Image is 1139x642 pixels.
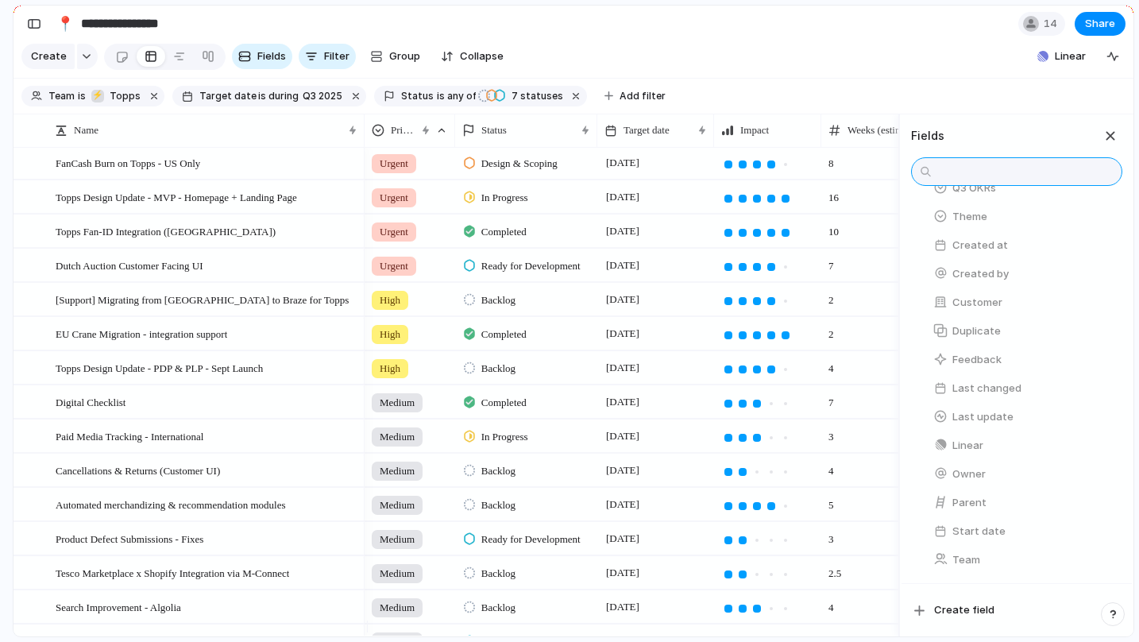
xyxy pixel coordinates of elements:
span: Fields [257,48,286,64]
button: Created at [927,233,1122,258]
span: Ready for Development [481,532,581,547]
span: FanCash Burn on Topps - US Only [56,153,200,172]
button: Fields [232,44,292,69]
span: Urgent [380,224,408,240]
span: 2.5 [822,557,940,582]
span: Medium [380,429,415,445]
span: [Support] Migrating from [GEOGRAPHIC_DATA] to Braze for Topps [56,290,349,308]
span: [DATE] [602,358,643,377]
span: Completed [481,224,527,240]
span: 8 [822,147,940,172]
span: Backlog [481,497,515,513]
button: is [75,87,89,105]
span: Search Improvement - Algolia [56,598,181,616]
span: 7 [822,249,940,274]
span: Target date [624,122,670,138]
span: Target date [199,89,257,103]
span: Paid Media Tracking - International [56,427,203,445]
button: Share [1075,12,1125,36]
span: Start date [952,524,1006,540]
span: In Progress [481,190,528,206]
span: Completed [481,327,527,342]
button: Q3 OKRs [927,176,1122,201]
span: Feedback [952,352,1002,368]
button: Last changed [927,376,1122,401]
span: Weeks (estimate) [847,122,919,138]
span: [DATE] [602,393,643,412]
button: isduring [257,87,301,105]
span: 3 [822,420,940,445]
span: 4 [822,454,940,479]
span: Linear [952,438,983,454]
span: 2 [822,284,940,308]
button: Filter [299,44,356,69]
span: Last changed [952,381,1021,396]
button: Created by [927,261,1122,287]
div: 📍 [56,13,74,34]
button: Collapse [434,44,510,69]
span: Urgent [380,156,408,172]
span: Topps Design Update - MVP - Homepage + Landing Page [56,188,297,206]
span: Urgent [380,190,408,206]
span: Status [401,89,434,103]
span: Linear [1055,48,1086,64]
span: Team [952,552,980,568]
span: Create [31,48,67,64]
span: Medium [380,395,415,411]
button: Linear [1031,44,1092,68]
div: ⚡ [91,90,104,102]
span: 4 [822,591,940,616]
span: 10 [822,215,940,240]
span: Share [1085,16,1115,32]
span: statuses [507,89,563,103]
span: 7 [822,386,940,411]
button: Create [21,44,75,69]
span: Backlog [481,566,515,582]
span: Parent [952,495,986,511]
span: Owner [952,466,986,482]
span: Medium [380,497,415,513]
span: Medium [380,463,415,479]
button: Feedback [927,347,1122,373]
span: [DATE] [602,563,643,582]
button: ⚡Topps [87,87,144,105]
span: [DATE] [602,222,643,241]
span: Created at [952,238,1008,253]
span: Medium [380,566,415,582]
span: Priority [391,122,415,138]
button: Last update [927,404,1122,430]
span: [DATE] [602,153,643,172]
span: Create field [934,602,994,618]
span: [DATE] [602,461,643,480]
h3: Fields [911,127,944,144]
span: Q3 OKRs [952,180,996,196]
span: Backlog [481,292,515,308]
span: Cancellations & Returns (Customer UI) [56,461,220,479]
span: [DATE] [602,188,643,207]
span: 7 [507,90,520,102]
span: Topps [110,89,141,103]
span: any of [445,89,476,103]
span: High [380,327,400,342]
button: Add filter [595,85,675,107]
button: isany of [434,87,479,105]
span: Topps Design Update - PDP & PLP - Sept Launch [56,358,263,377]
span: Digital Checklist [56,393,125,411]
span: Duplicate [952,323,1001,339]
span: Ready for Development [481,258,581,274]
button: Linear [927,433,1122,458]
span: Team [48,89,75,103]
span: Theme [952,209,987,225]
span: Backlog [481,463,515,479]
span: Q3 2025 [303,89,342,103]
span: Created by [952,266,1009,282]
span: Automated merchandizing & recommendation modules [56,495,286,513]
span: 2 [822,318,940,342]
span: is [437,89,445,103]
span: EU Crane Migration - integration support [56,324,227,342]
span: Add filter [620,89,666,103]
button: Group [362,44,428,69]
span: Collapse [460,48,504,64]
span: Backlog [481,361,515,377]
span: Medium [380,600,415,616]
